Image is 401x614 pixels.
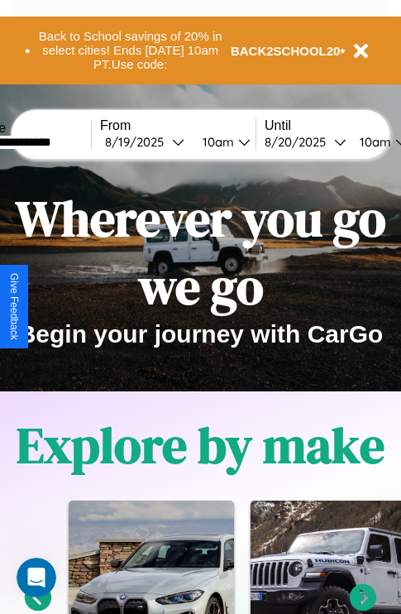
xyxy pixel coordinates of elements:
[189,133,255,151] button: 10am
[17,411,384,479] h1: Explore by make
[194,134,238,150] div: 10am
[100,133,189,151] button: 8/19/2025
[31,25,231,76] button: Back to School savings of 20% in select cities! Ends [DATE] 10am PT.Use code:
[265,134,334,150] div: 8 / 20 / 2025
[100,118,255,133] label: From
[17,558,56,597] iframe: Intercom live chat
[8,273,20,340] div: Give Feedback
[351,134,395,150] div: 10am
[231,44,341,58] b: BACK2SCHOOL20
[105,134,172,150] div: 8 / 19 / 2025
